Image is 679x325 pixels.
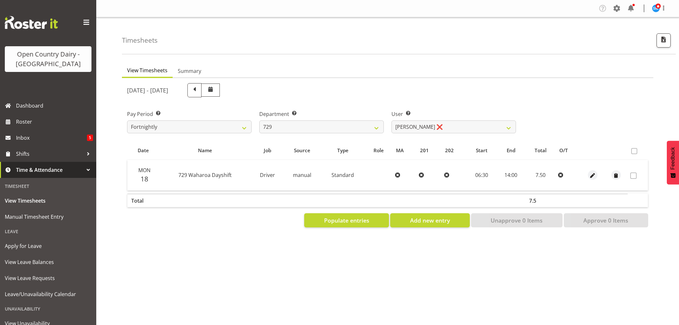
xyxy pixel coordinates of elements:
[467,160,497,190] td: 06:30
[5,257,91,267] span: View Leave Balances
[127,194,159,207] th: Total
[476,147,487,154] span: Start
[321,160,365,190] td: Standard
[525,160,556,190] td: 7.50
[5,196,91,206] span: View Timesheets
[259,110,384,118] label: Department
[127,66,168,74] span: View Timesheets
[293,171,311,179] span: manual
[11,49,85,69] div: Open Country Dairy - [GEOGRAPHIC_DATA]
[564,213,648,227] button: Approve 0 Items
[497,160,525,190] td: 14:00
[141,174,148,183] span: 18
[260,171,275,179] span: Driver
[5,16,58,29] img: Rosterit website logo
[304,213,389,227] button: Populate entries
[16,133,87,143] span: Inbox
[264,147,271,154] span: Job
[16,165,83,175] span: Time & Attendance
[374,147,384,154] span: Role
[657,33,671,48] button: Export CSV
[2,286,95,302] a: Leave/Unavailability Calendar
[390,213,469,227] button: Add new entry
[652,4,660,12] img: steve-webb7510.jpg
[535,147,546,154] span: Total
[337,147,348,154] span: Type
[5,273,91,283] span: View Leave Requests
[2,180,95,193] div: Timesheet
[2,225,95,238] div: Leave
[178,67,201,75] span: Summary
[396,147,404,154] span: MA
[122,37,158,44] h4: Timesheets
[491,216,543,224] span: Unapprove 0 Items
[2,270,95,286] a: View Leave Requests
[138,167,150,174] span: Mon
[16,149,83,159] span: Shifts
[2,254,95,270] a: View Leave Balances
[559,147,568,154] span: O/T
[445,147,454,154] span: 202
[198,147,212,154] span: Name
[138,147,149,154] span: Date
[420,147,429,154] span: 201
[667,141,679,184] button: Feedback - Show survey
[2,302,95,315] div: Unavailability
[471,213,563,227] button: Unapprove 0 Items
[507,147,515,154] span: End
[583,216,628,224] span: Approve 0 Items
[670,147,676,170] span: Feedback
[178,171,232,179] span: 729 Waharoa Dayshift
[2,238,95,254] a: Apply for Leave
[294,147,310,154] span: Source
[87,135,93,141] span: 5
[324,216,369,224] span: Populate entries
[127,110,252,118] label: Pay Period
[525,194,556,207] th: 7.5
[5,241,91,251] span: Apply for Leave
[16,117,93,127] span: Roster
[410,216,450,224] span: Add new entry
[2,209,95,225] a: Manual Timesheet Entry
[5,289,91,299] span: Leave/Unavailability Calendar
[2,193,95,209] a: View Timesheets
[127,87,168,94] h5: [DATE] - [DATE]
[391,110,516,118] label: User
[5,212,91,222] span: Manual Timesheet Entry
[16,101,93,110] span: Dashboard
